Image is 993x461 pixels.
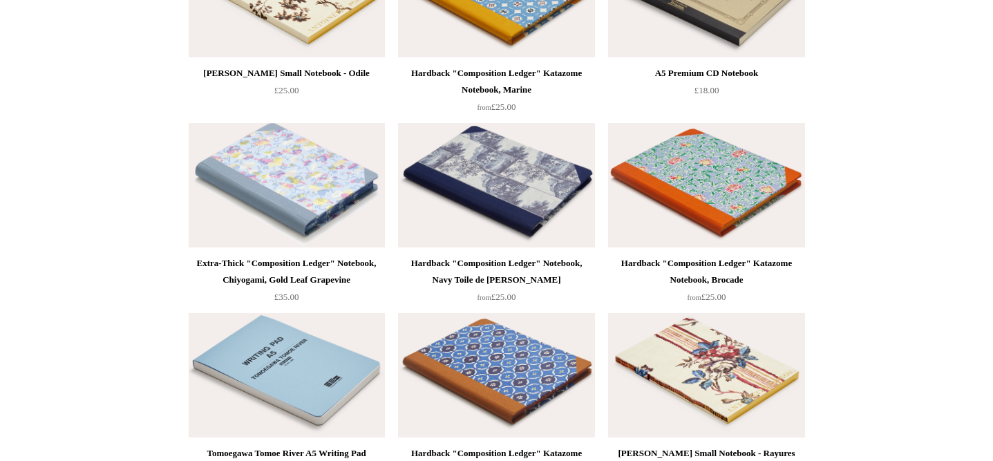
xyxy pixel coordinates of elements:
div: Extra-Thick "Composition Ledger" Notebook, Chiyogami, Gold Leaf Grapevine [192,255,381,288]
img: Hardback "Composition Ledger" Katazome Notebook, Brocade [608,123,804,247]
span: £35.00 [274,292,299,302]
img: Hardback "Composition Ledger" Notebook, Navy Toile de Jouy [398,123,594,247]
a: Hardback "Composition Ledger" Katazome Notebook, Marine from£25.00 [398,65,594,122]
img: Extra-Thick "Composition Ledger" Notebook, Chiyogami, Gold Leaf Grapevine [189,123,385,247]
img: Antoinette Poisson Small Notebook - Rayures Provençales [608,313,804,438]
div: [PERSON_NAME] Small Notebook - Odile [192,65,381,82]
img: Tomoegawa Tomoe River A5 Writing Pad [189,313,385,438]
span: from [477,294,491,301]
span: £25.00 [477,102,516,112]
a: Hardback "Composition Ledger" Katazome Notebook, Pools Hardback "Composition Ledger" Katazome Not... [398,313,594,438]
div: Hardback "Composition Ledger" Katazome Notebook, Brocade [612,255,801,288]
a: Hardback "Composition Ledger" Notebook, Navy Toile de [PERSON_NAME] from£25.00 [398,255,594,312]
span: from [477,104,491,111]
span: £25.00 [274,85,299,95]
div: Hardback "Composition Ledger" Notebook, Navy Toile de [PERSON_NAME] [401,255,591,288]
img: Hardback "Composition Ledger" Katazome Notebook, Pools [398,313,594,438]
span: from [688,294,701,301]
span: £18.00 [694,85,719,95]
a: Tomoegawa Tomoe River A5 Writing Pad Tomoegawa Tomoe River A5 Writing Pad [189,313,385,438]
a: Hardback "Composition Ledger" Notebook, Navy Toile de Jouy Hardback "Composition Ledger" Notebook... [398,123,594,247]
a: Hardback "Composition Ledger" Katazome Notebook, Brocade Hardback "Composition Ledger" Katazome N... [608,123,804,247]
a: Extra-Thick "Composition Ledger" Notebook, Chiyogami, Gold Leaf Grapevine Extra-Thick "Compositio... [189,123,385,247]
a: Extra-Thick "Composition Ledger" Notebook, Chiyogami, Gold Leaf Grapevine £35.00 [189,255,385,312]
span: £25.00 [688,292,726,302]
a: [PERSON_NAME] Small Notebook - Odile £25.00 [189,65,385,122]
a: Hardback "Composition Ledger" Katazome Notebook, Brocade from£25.00 [608,255,804,312]
a: Antoinette Poisson Small Notebook - Rayures Provençales Antoinette Poisson Small Notebook - Rayur... [608,313,804,438]
span: £25.00 [477,292,516,302]
div: Hardback "Composition Ledger" Katazome Notebook, Marine [401,65,591,98]
div: A5 Premium CD Notebook [612,65,801,82]
a: A5 Premium CD Notebook £18.00 [608,65,804,122]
